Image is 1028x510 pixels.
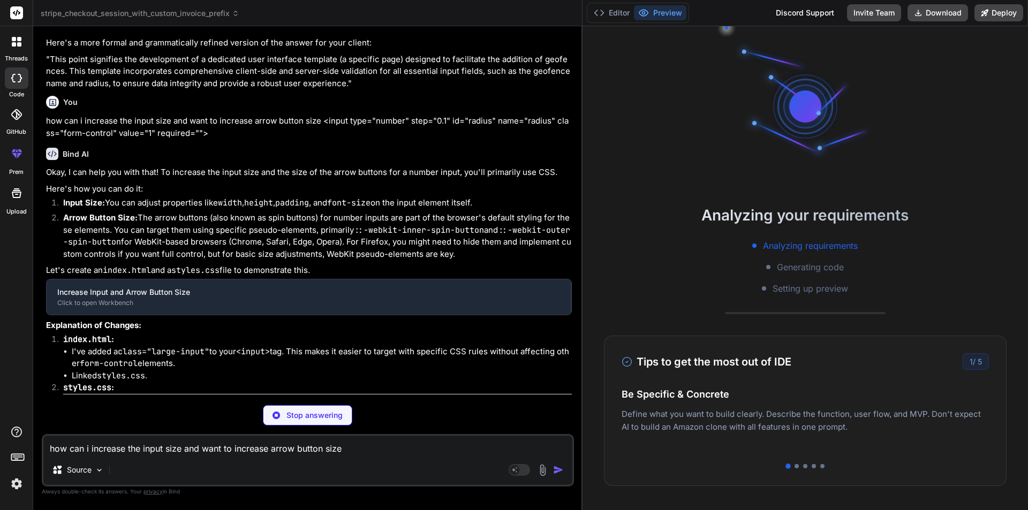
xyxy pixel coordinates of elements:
[80,358,138,369] code: form-control
[95,466,104,475] img: Pick Models
[777,261,844,273] span: Generating code
[47,279,571,315] button: Increase Input and Arrow Button SizeClick to open Workbench
[46,183,572,195] p: Here's how you can do it:
[6,207,27,216] label: Upload
[67,465,92,475] p: Source
[769,4,841,21] div: Discord Support
[763,239,858,252] span: Analyzing requirements
[46,37,572,49] p: Here's a more formal and grammatically refined version of the answer for your client:
[286,410,343,421] p: Stop answering
[63,334,111,345] code: index.html
[63,97,78,108] h6: You
[46,166,572,179] p: Okay, I can help you with that! To increase the input size and the size of the arrow buttons for ...
[9,90,24,99] label: code
[622,387,989,401] h4: Be Specific & Concrete
[589,5,634,20] button: Editor
[55,212,572,260] li: The arrow buttons (also known as spin buttons) for number inputs are part of the browser's defaul...
[63,149,89,159] h6: Bind AI
[970,357,973,366] span: 1
[63,212,138,223] strong: Arrow Button Size:
[6,127,26,136] label: GitHub
[327,197,371,208] code: font-size
[963,353,989,370] div: /
[978,357,982,366] span: 5
[97,370,145,381] code: styles.css
[72,346,572,370] li: I've added a to your tag. This makes it easier to target with specific CSS rules without affectin...
[244,197,273,208] code: height
[622,354,791,370] h3: Tips to get the most out of IDE
[72,370,572,382] li: Linked .
[908,4,968,21] button: Download
[5,54,28,63] label: threads
[41,8,239,19] span: stripe_checkout_session_with_custom_invoice_prefix
[354,225,484,235] code: ::-webkit-inner-spin-button
[103,265,151,276] code: index.html
[847,4,901,21] button: Invite Team
[42,486,574,497] p: Always double-check its answers. Your in Bind
[275,197,309,208] code: padding
[7,475,26,493] img: settings
[57,287,560,298] div: Increase Input and Arrow Button Size
[583,204,1028,226] h2: Analyzing your requirements
[63,197,105,208] strong: Input Size:
[236,346,270,357] code: <input>
[536,464,549,476] img: attachment
[63,382,111,393] code: styles.css
[46,264,572,277] p: Let's create an and a file to demonstrate this.
[143,488,163,494] span: privacy
[118,346,209,357] code: class="large-input"
[553,465,564,475] img: icon
[55,197,572,212] li: You can adjust properties like , , , and on the input element itself.
[634,5,686,20] button: Preview
[57,299,560,307] div: Click to open Workbench
[46,115,572,139] p: how can i increase the input size and want to increase arrow button size <input type="number" ste...
[9,168,24,177] label: prem
[974,4,1023,21] button: Deploy
[773,282,848,295] span: Setting up preview
[218,197,242,208] code: width
[63,382,114,392] strong: :
[171,265,220,276] code: styles.css
[63,334,114,344] strong: :
[46,320,141,330] strong: Explanation of Changes:
[46,54,572,90] p: "This point signifies the development of a dedicated user interface template (a specific page) de...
